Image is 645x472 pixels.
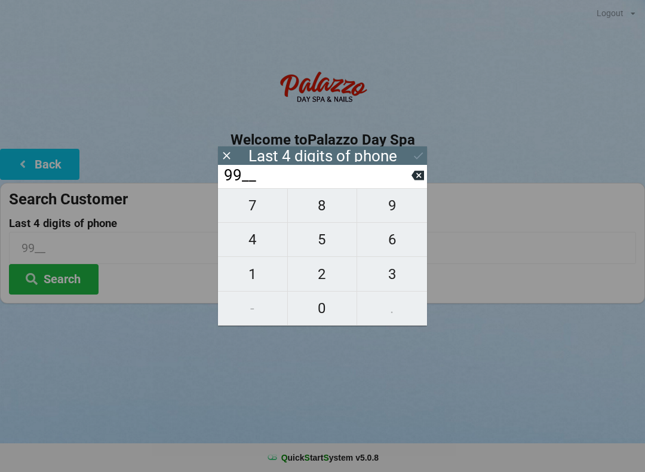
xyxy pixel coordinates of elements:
[248,150,397,162] div: Last 4 digits of phone
[288,257,358,291] button: 2
[288,227,357,252] span: 5
[357,193,427,218] span: 9
[288,296,357,321] span: 0
[218,188,288,223] button: 7
[357,227,427,252] span: 6
[218,227,287,252] span: 4
[218,262,287,287] span: 1
[288,193,357,218] span: 8
[357,223,427,257] button: 6
[218,257,288,291] button: 1
[288,188,358,223] button: 8
[357,257,427,291] button: 3
[288,292,358,326] button: 0
[357,188,427,223] button: 9
[218,193,287,218] span: 7
[288,262,357,287] span: 2
[218,223,288,257] button: 4
[357,262,427,287] span: 3
[288,223,358,257] button: 5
